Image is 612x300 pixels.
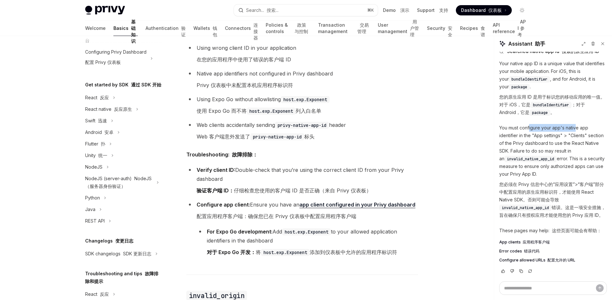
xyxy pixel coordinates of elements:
font: 安全 [448,25,452,37]
font: 基础知识 [131,19,136,44]
div: Python [85,194,100,202]
strong: 验证客户端 ID： [197,187,234,194]
span: invalid_native_app_id [502,205,549,210]
font: 助手 [535,40,545,47]
font: 迅速 [98,118,107,123]
div: Android [85,128,113,136]
a: Support 支持 [417,7,448,13]
div: React [85,290,109,298]
font: 配置应用程序客户端：确保您已在 Privy 仪表板中配置应用程序客户端 [197,213,356,219]
font: 反应 [100,291,109,297]
font: Privy 仪表板中未配置本机应用程序标识符 [197,82,293,88]
div: Java [85,206,95,213]
p: You must configure your app's native app identifier in the "App settings" > "Clients" section of ... [499,124,607,222]
h5: Troubleshooting and tips [85,270,162,285]
button: Search... 搜索...⌘K [234,4,378,16]
font: 故障排除： [232,151,258,158]
code: host.exp.Exponent [281,96,330,103]
a: Error codes 错误代码 [499,249,607,254]
font: 钱包 [213,25,217,37]
div: React native [85,105,132,113]
font: 这些页面可能会有帮助： [552,228,601,233]
button: Send message [596,284,604,292]
span: ⌘ K [367,8,374,13]
font: 交易管理 [357,22,369,34]
font: 错误代码 [524,249,539,253]
a: Welcome [85,21,106,36]
font: 您的原生应用 ID 是用于标识您的移动应用的唯一值。对于 iOS，它是 ；对于 Android，它是 。 [499,94,605,115]
div: Search... [246,6,279,14]
strong: Verify client ID: [197,167,235,173]
code: host.exp.Exponent [282,228,331,235]
div: NodeJS (server-auth) [85,175,153,190]
div: Unity [85,152,107,159]
p: Your native app ID is a unique value that identifies your mobile application. For iOS, this is yo... [499,60,607,119]
div: Flutter [85,140,105,148]
button: Toggle dark mode [517,5,527,15]
font: Web 客户端意外发送了 标头 [197,133,315,140]
div: Configuring Privy Dashboard [85,48,146,69]
font: 安卓 [104,129,113,135]
font: 支持 [439,7,448,13]
li: Web clients accidentally sending header [186,120,418,144]
font: 连接器 [253,22,258,40]
a: User management 用户管理 [378,21,419,36]
font: 配置 Privy 仪表板 [85,59,121,65]
span: invalid_native_app_id [507,156,554,162]
span: package [511,84,527,90]
font: 仔细检查您使用的客户端 ID 是否正确（来自 Privy 仪表板） [197,187,371,194]
a: Transaction management 交易管理 [318,21,370,36]
strong: 对于 Expo Go 开发： [207,249,256,255]
font: 反应 [100,95,109,100]
font: 变更日志 [115,238,133,243]
li: Ensure you have an [186,200,418,259]
a: Basics 基础知识 [113,21,138,36]
a: Security 安全 [427,21,452,36]
font: 仪表板 [488,7,502,13]
div: React [85,94,109,101]
li: Double-check that you’re using the correct client ID from your Privy dashboard [186,165,418,198]
code: privy-native-app-id [250,133,304,140]
font: 配置允许的 URL [547,258,575,262]
a: Connectors 连接器 [225,21,258,36]
font: 故障排除和提示 [85,271,158,284]
h5: Changelogs [85,237,133,245]
a: Recipes 食谱 [460,21,485,36]
li: Native app identifiers not configured in Privy dashboard [186,69,418,92]
span: Configure allowed URLs [499,258,575,263]
code: host.exp.Exponent [247,108,296,115]
font: 搜索... [267,7,279,13]
font: 在您的应用程序中使用了错误的客户端 ID [197,56,291,63]
a: Policies & controls 政策与控制 [266,21,310,36]
span: bundleIdentifier [511,77,547,82]
font: 演示 [400,7,409,13]
code: host.exp.Exponent [261,249,310,256]
font: 反应原生 [114,106,132,112]
p: These pages may help: [499,227,607,234]
a: API reference API 参考 [493,21,527,36]
font: 将 添加到仪表板中允许的应用程序标识符 [207,249,397,255]
a: Demo 演示 [383,7,409,13]
font: 用户管理 [410,19,419,37]
font: SDK 更新日志 [123,251,151,256]
img: light logo [85,6,125,15]
a: Wallets 钱包 [193,21,217,36]
span: Dashboard [461,7,502,13]
span: Assistant [508,40,545,48]
strong: Troubleshooting: [186,151,258,158]
a: Configure allowed URLs 配置允许的 URL [499,258,607,263]
span: bundleIdentifier [533,102,569,108]
li: Using wrong client ID in your application [186,43,418,66]
font: 验证 [181,25,186,37]
font: 应用程序客户端 [523,240,550,244]
font: 您必须在 Privy 信息中心的“应用设置”>“客户端”部分中配置应用的原生应用标识符，才能使用 React Native SDK。否则可能会导致 错误。这是一项安全措施，旨在确保只有授权应用才... [499,181,606,218]
div: NodeJS [85,163,102,171]
font: 使用 Expo Go 而不将 列入白名单 [197,108,321,114]
font: API 参考 [518,19,526,37]
strong: For Expo Go development: [207,228,272,235]
span: package [532,110,548,115]
span: App clients [499,240,550,245]
code: privy-native-app-id [275,122,329,129]
span: Error codes [499,249,539,254]
h5: Get started by SDK [85,81,161,89]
